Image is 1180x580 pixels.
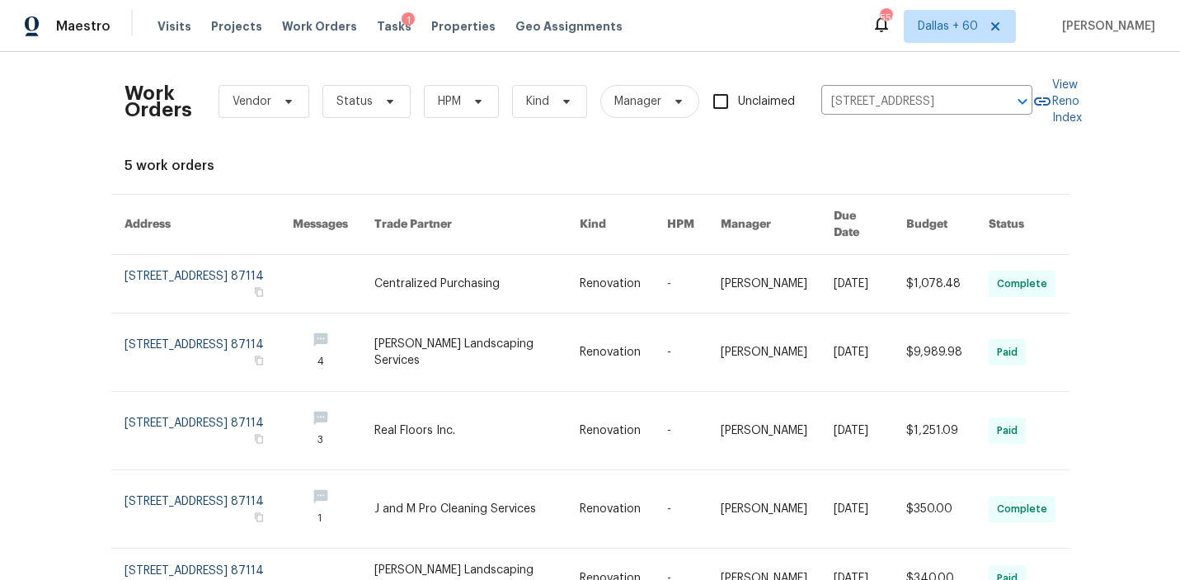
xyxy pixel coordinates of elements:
[893,195,975,255] th: Budget
[975,195,1069,255] th: Status
[708,314,820,392] td: [PERSON_NAME]
[280,195,361,255] th: Messages
[821,89,986,115] input: Enter in an address
[56,18,110,35] span: Maestro
[361,314,566,392] td: [PERSON_NAME] Landscaping Services
[125,158,1056,174] div: 5 work orders
[515,18,623,35] span: Geo Assignments
[566,255,654,314] td: Renovation
[361,195,566,255] th: Trade Partner
[566,470,654,549] td: Renovation
[1055,18,1155,35] span: [PERSON_NAME]
[1032,77,1082,126] a: View Reno Index
[708,195,820,255] th: Manager
[654,470,708,549] td: -
[566,195,654,255] th: Kind
[654,195,708,255] th: HPM
[252,353,266,368] button: Copy Address
[614,93,661,110] span: Manager
[566,314,654,392] td: Renovation
[708,470,820,549] td: [PERSON_NAME]
[438,93,461,110] span: HPM
[211,18,262,35] span: Projects
[918,18,978,35] span: Dallas + 60
[361,470,566,549] td: J and M Pro Cleaning Services
[654,392,708,470] td: -
[252,431,266,446] button: Copy Address
[336,93,373,110] span: Status
[566,392,654,470] td: Renovation
[361,255,566,314] td: Centralized Purchasing
[431,18,496,35] span: Properties
[361,392,566,470] td: Real Floors Inc.
[282,18,357,35] span: Work Orders
[377,21,411,32] span: Tasks
[402,12,415,29] div: 1
[1011,90,1034,113] button: Open
[654,314,708,392] td: -
[157,18,191,35] span: Visits
[252,510,266,525] button: Copy Address
[654,255,708,314] td: -
[880,10,891,26] div: 550
[708,255,820,314] td: [PERSON_NAME]
[125,85,192,118] h2: Work Orders
[820,195,894,255] th: Due Date
[233,93,271,110] span: Vendor
[252,285,266,299] button: Copy Address
[111,195,280,255] th: Address
[708,392,820,470] td: [PERSON_NAME]
[738,93,795,111] span: Unclaimed
[526,93,549,110] span: Kind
